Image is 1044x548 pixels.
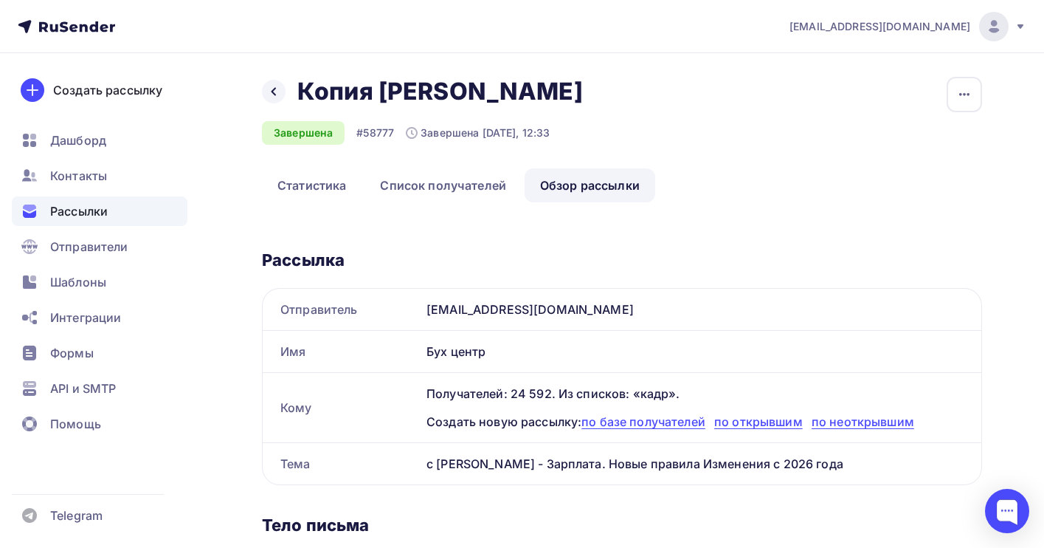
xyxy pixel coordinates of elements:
[426,385,964,403] div: Получателей: 24 592. Из списков: «кадр».
[12,267,187,297] a: Шаблоны
[50,309,121,326] span: Интеграции
[53,81,162,99] div: Создать рассылку
[812,414,914,429] span: по неоткрывшим
[421,331,981,372] div: Бух центр
[364,168,522,202] a: Список получателей
[12,338,187,368] a: Формы
[714,414,803,429] span: по открывшим
[421,443,981,484] div: с [PERSON_NAME] - Зарплата. Новые правила Изменения с 2026 года
[789,12,1026,41] a: [EMAIL_ADDRESS][DOMAIN_NAME]
[50,344,94,362] span: Формы
[789,19,970,34] span: [EMAIL_ADDRESS][DOMAIN_NAME]
[421,289,981,330] div: [EMAIL_ADDRESS][DOMAIN_NAME]
[263,331,421,372] div: Имя
[12,126,187,155] a: Дашборд
[581,414,705,429] span: по базе получателей
[50,238,128,256] span: Отправители
[50,131,106,149] span: Дашборд
[356,126,394,140] div: #58777
[50,202,108,220] span: Рассылки
[262,121,345,145] div: Завершена
[50,380,116,397] span: API и SMTP
[297,77,583,106] h2: Копия [PERSON_NAME]
[262,250,982,270] div: Рассылка
[12,232,187,261] a: Отправители
[50,273,106,291] span: Шаблоны
[12,196,187,226] a: Рассылки
[262,168,362,202] a: Статистика
[263,373,421,442] div: Кому
[262,515,982,535] div: Тело письма
[426,413,964,431] div: Создать новую рассылку:
[263,289,421,330] div: Отправитель
[50,167,107,185] span: Контакты
[263,443,421,484] div: Тема
[12,161,187,191] a: Контакты
[50,507,103,524] span: Telegram
[50,415,101,433] span: Помощь
[525,168,655,202] a: Обзор рассылки
[406,126,550,140] div: Завершена [DATE], 12:33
